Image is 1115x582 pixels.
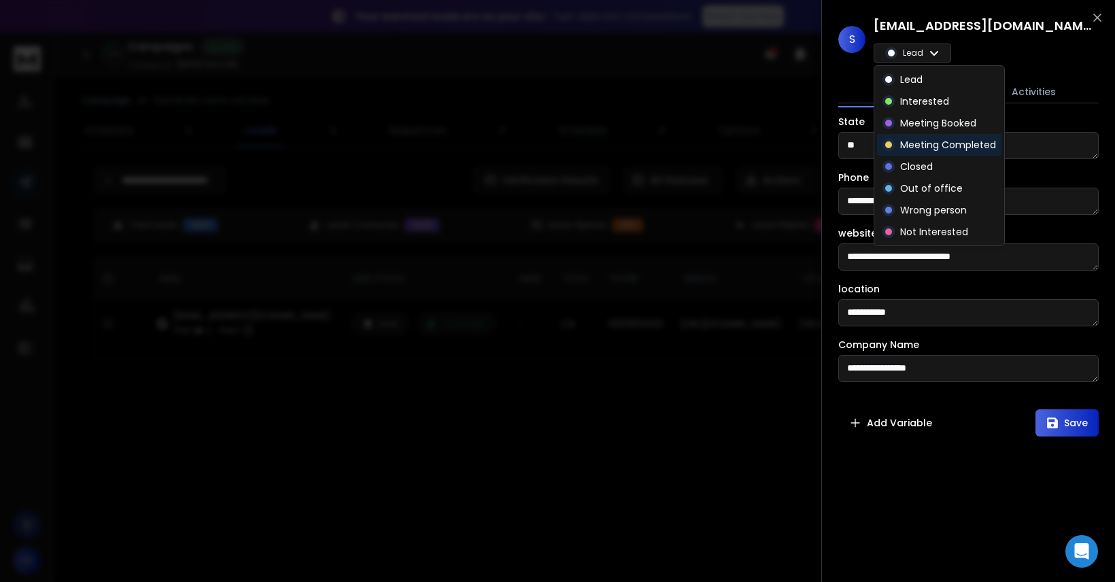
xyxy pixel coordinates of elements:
[900,95,949,108] p: Interested
[900,73,923,86] p: Lead
[1065,535,1098,568] div: Open Intercom Messenger
[900,203,967,217] p: Wrong person
[900,225,968,239] p: Not Interested
[900,182,963,195] p: Out of office
[900,138,996,152] p: Meeting Completed
[900,160,933,173] p: Closed
[900,116,976,130] p: Meeting Booked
